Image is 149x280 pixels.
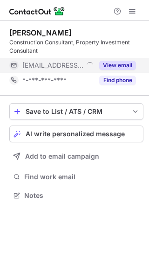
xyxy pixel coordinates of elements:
button: AI write personalized message [9,126,143,142]
button: Notes [9,189,143,202]
button: Reveal Button [99,61,136,70]
div: [PERSON_NAME] [9,28,72,37]
div: Save to List / ATS / CRM [26,108,127,115]
span: Add to email campaign [25,153,99,160]
button: Add to email campaign [9,148,143,165]
div: Construction Consultant, Property Investment Consultant [9,38,143,55]
img: ContactOut v5.3.10 [9,6,65,17]
span: AI write personalized message [26,130,125,138]
button: save-profile-one-click [9,103,143,120]
span: [EMAIL_ADDRESS][DOMAIN_NAME] [22,61,83,70]
button: Reveal Button [99,76,136,85]
span: Find work email [24,173,140,181]
span: Notes [24,191,140,200]
button: Find work email [9,170,143,183]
